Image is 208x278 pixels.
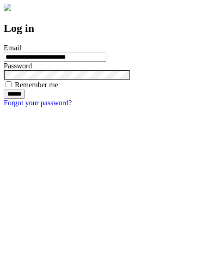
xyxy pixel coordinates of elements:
[4,22,204,35] h2: Log in
[4,99,72,107] a: Forgot your password?
[15,81,58,89] label: Remember me
[4,4,11,11] img: logo-4e3dc11c47720685a147b03b5a06dd966a58ff35d612b21f08c02c0306f2b779.png
[4,62,32,70] label: Password
[4,44,21,52] label: Email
